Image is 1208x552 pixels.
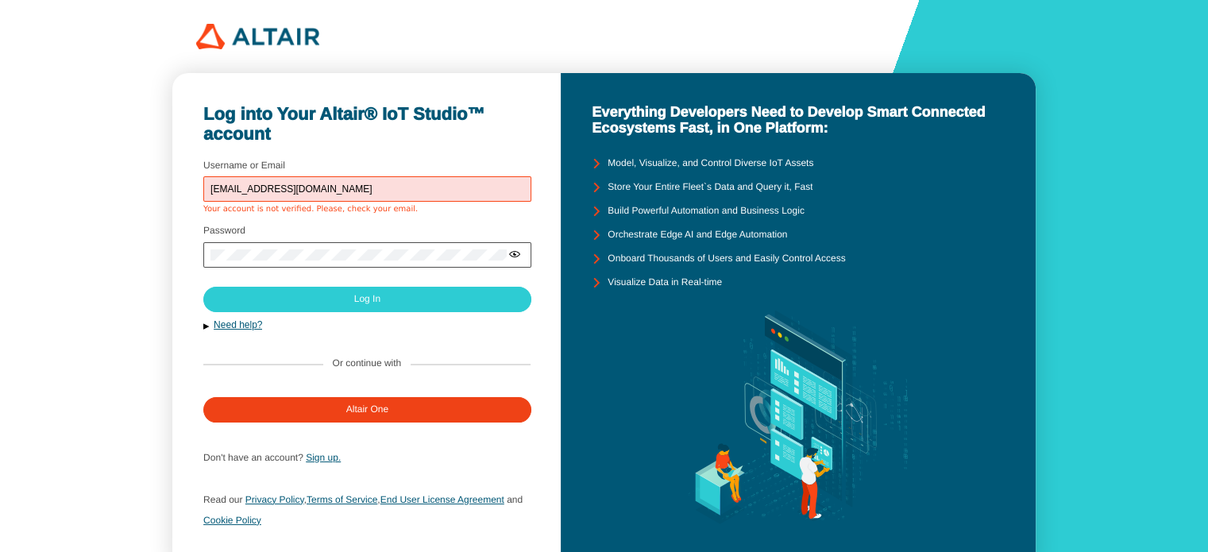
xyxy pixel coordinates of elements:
[203,515,261,526] a: Cookie Policy
[203,489,531,531] p: , ,
[507,494,523,505] span: and
[203,494,242,505] span: Read our
[203,104,531,145] unity-typography: Log into Your Altair® IoT Studio™ account
[203,452,303,463] span: Don't have an account?
[214,319,262,330] a: Need help?
[203,205,531,214] div: Your account is not verified. Please, check your email.
[307,494,377,505] a: Terms of Service
[245,494,304,505] a: Privacy Policy
[203,318,531,332] button: Need help?
[664,295,932,540] img: background.svg
[196,24,319,49] img: 320px-Altair_logo.png
[203,160,285,171] label: Username or Email
[608,206,804,217] unity-typography: Build Powerful Automation and Business Logic
[333,358,402,369] label: Or continue with
[608,158,813,169] unity-typography: Model, Visualize, and Control Diverse IoT Assets
[306,452,341,463] a: Sign up.
[608,277,722,288] unity-typography: Visualize Data in Real-time
[203,225,245,236] label: Password
[608,230,787,241] unity-typography: Orchestrate Edge AI and Edge Automation
[608,182,812,193] unity-typography: Store Your Entire Fleet`s Data and Query it, Fast
[592,104,1005,137] unity-typography: Everything Developers Need to Develop Smart Connected Ecosystems Fast, in One Platform:
[380,494,504,505] a: End User License Agreement
[608,253,845,264] unity-typography: Onboard Thousands of Users and Easily Control Access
